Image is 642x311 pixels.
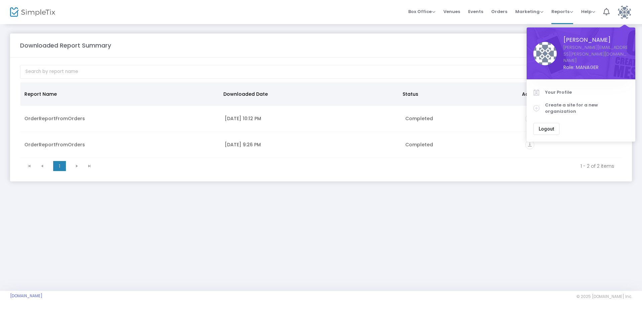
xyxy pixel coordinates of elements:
span: Orders [491,3,507,20]
a: vertical_align_bottom [525,142,534,149]
span: Box Office [408,8,435,15]
a: vertical_align_bottom [525,116,534,123]
div: Completed [405,115,518,122]
a: [PERSON_NAME][EMAIL_ADDRESS][PERSON_NAME][DOMAIN_NAME] [563,44,629,64]
div: OrderReportFromOrders [24,141,217,148]
i: vertical_align_bottom [525,114,534,123]
span: Events [468,3,483,20]
div: Data table [20,82,622,158]
div: https://go.SimpleTix.com/sxkys [525,114,618,123]
span: Reports [551,8,573,15]
i: vertical_align_bottom [525,140,534,149]
button: Logout [533,123,559,135]
th: Status [399,82,518,106]
div: https://go.SimpleTix.com/2xwhy [525,140,618,149]
kendo-pager-info: 1 - 2 of 2 items [101,163,614,169]
div: 8/21/2025 9:26 PM [225,141,397,148]
span: Role: MANAGER [563,64,629,71]
m-panel-title: Downloaded Report Summary [20,41,111,50]
span: Venues [443,3,460,20]
a: Your Profile [533,86,629,99]
span: Logout [539,126,554,132]
span: Page 1 [53,161,66,171]
span: [PERSON_NAME] [563,36,629,44]
a: [DOMAIN_NAME] [10,293,42,299]
span: Your Profile [545,89,629,96]
input: Search by report name [20,65,622,79]
div: 8/21/2025 10:12 PM [225,115,397,122]
div: OrderReportFromOrders [24,115,217,122]
a: Create a site for a new organization [533,99,629,118]
div: Completed [405,141,518,148]
span: Create a site for a new organization [545,102,629,115]
span: Marketing [515,8,543,15]
th: Report Name [20,82,219,106]
span: Help [581,8,595,15]
th: Downloaded Date [219,82,399,106]
th: Action [518,82,618,106]
span: © 2025 [DOMAIN_NAME] Inc. [576,294,632,299]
